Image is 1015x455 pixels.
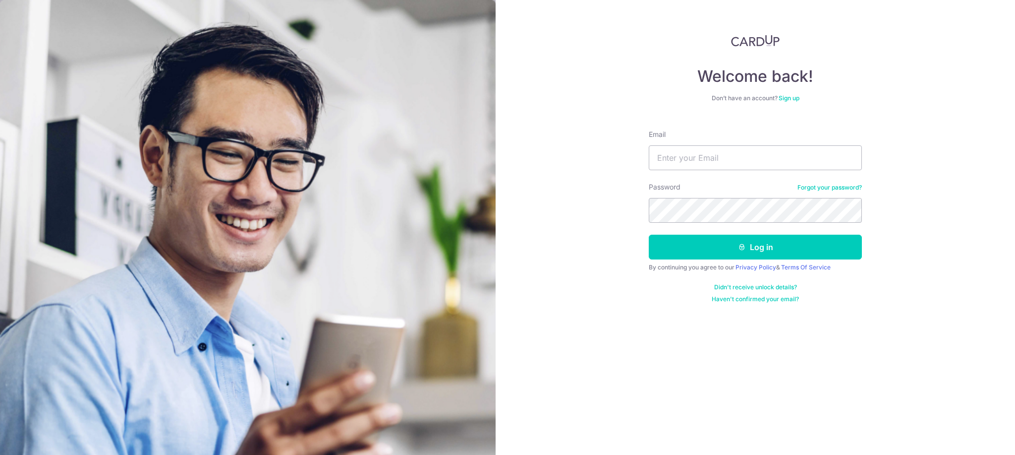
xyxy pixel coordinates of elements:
[649,263,862,271] div: By continuing you agree to our &
[712,295,799,303] a: Haven't confirmed your email?
[649,145,862,170] input: Enter your Email
[649,66,862,86] h4: Welcome back!
[735,263,776,271] a: Privacy Policy
[649,182,680,192] label: Password
[649,130,666,139] label: Email
[731,35,780,47] img: CardUp Logo
[781,263,831,271] a: Terms Of Service
[714,283,797,291] a: Didn't receive unlock details?
[649,235,862,260] button: Log in
[649,94,862,102] div: Don’t have an account?
[797,184,862,192] a: Forgot your password?
[779,94,799,102] a: Sign up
